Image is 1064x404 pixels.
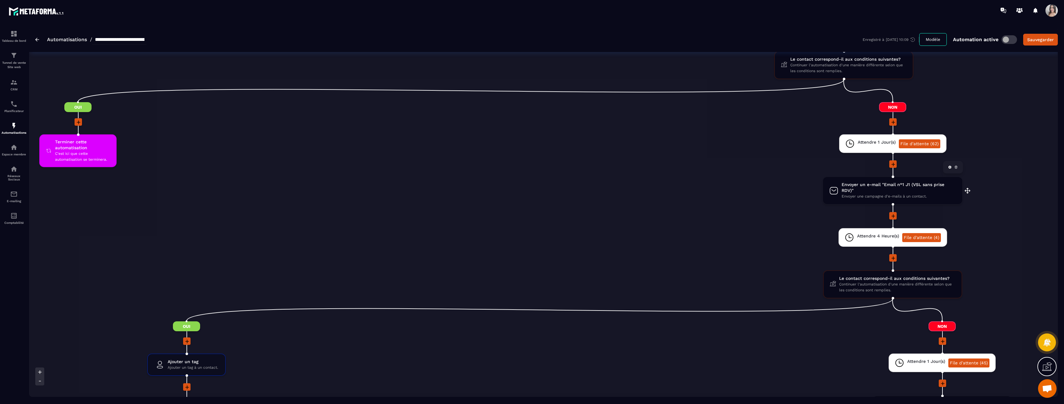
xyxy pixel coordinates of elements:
[2,153,26,156] p: Espace membre
[886,37,908,42] p: [DATE] 10:09
[168,359,218,365] span: Ajouter un tag
[9,6,64,17] img: logo
[2,221,26,224] p: Comptabilité
[10,122,18,129] img: automations
[2,61,26,69] p: Tunnel de vente Site web
[2,96,26,117] a: schedulerschedulerPlanificateur
[953,37,998,42] p: Automation active
[919,33,947,46] button: Modèle
[2,117,26,139] a: automationsautomationsAutomatisations
[2,109,26,113] p: Planificateur
[2,161,26,186] a: social-networksocial-networkRéseaux Sociaux
[857,233,899,239] span: Attendre 4 Heure(s)
[2,88,26,91] p: CRM
[842,182,956,193] span: Envoyer un e-mail "Email n°1 J1 (VSL sans prise RDV)"
[2,47,26,74] a: formationformationTunnel de vente Site web
[907,358,945,364] span: Attendre 1 Jour(s)
[2,207,26,229] a: accountantaccountantComptabilité
[2,131,26,134] p: Automatisations
[1027,37,1054,43] div: Sauvegarder
[2,174,26,181] p: Réseaux Sociaux
[2,199,26,203] p: E-mailing
[863,37,919,42] div: Enregistré à
[173,321,200,331] span: Oui
[168,365,218,371] span: Ajouter un tag à un contact.
[2,139,26,161] a: automationsautomationsEspace membre
[55,139,110,151] span: Terminer cette automatisation
[929,321,956,331] span: Non
[842,193,956,199] span: Envoyer une campagne d'e-mails à un contact.
[35,38,39,41] img: arrow
[2,74,26,96] a: formationformationCRM
[790,56,907,62] span: Le contact correspond-il aux conditions suivantes?
[902,233,941,242] a: File d'attente (4)
[899,139,940,148] a: File d'attente (62)
[55,151,110,163] span: C'est ici que cette automatisation se terminera.
[790,62,907,74] span: Continuer l'automatisation d'une manière différente selon que les conditions sont remplies.
[90,37,92,42] span: /
[10,79,18,86] img: formation
[64,102,92,112] span: Oui
[10,52,18,59] img: formation
[10,100,18,108] img: scheduler
[1038,379,1057,398] div: Ouvrir le chat
[10,165,18,173] img: social-network
[10,190,18,198] img: email
[2,39,26,42] p: Tableau de bord
[10,212,18,219] img: accountant
[839,281,955,293] span: Continuer l'automatisation d'une manière différente selon que les conditions sont remplies.
[2,186,26,207] a: emailemailE-mailing
[839,276,955,281] span: Le contact correspond-il aux conditions suivantes?
[47,37,87,42] a: Automatisations
[10,144,18,151] img: automations
[858,139,896,145] span: Attendre 1 Jour(s)
[1023,34,1058,46] button: Sauvegarder
[10,30,18,37] img: formation
[948,358,989,367] a: File d'attente (45)
[879,102,906,112] span: Non
[2,25,26,47] a: formationformationTableau de bord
